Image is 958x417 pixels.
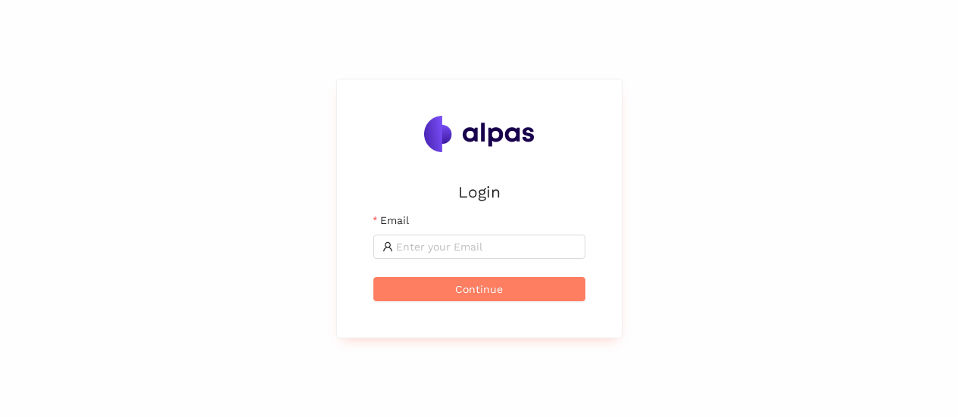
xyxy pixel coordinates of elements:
img: Alpas.ai Logo [424,116,535,152]
span: user [382,241,393,252]
button: Continue [373,277,585,301]
label: Email [373,212,409,229]
h2: Login [373,179,585,204]
input: Email [396,238,576,255]
span: Continue [455,281,503,297]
